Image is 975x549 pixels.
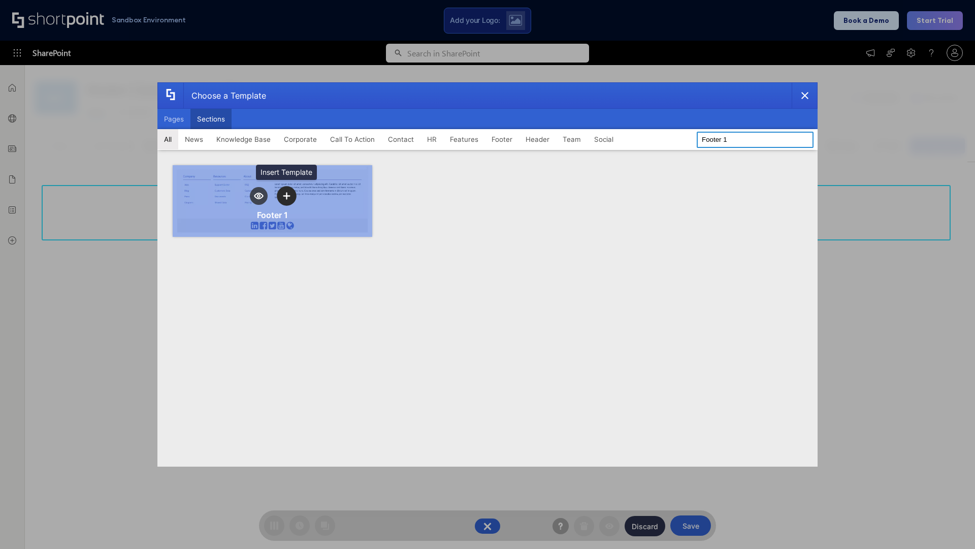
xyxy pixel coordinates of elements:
button: Contact [381,129,420,149]
button: Social [588,129,620,149]
button: Header [519,129,556,149]
input: Search [697,132,814,148]
iframe: Chat Widget [924,500,975,549]
button: Features [443,129,485,149]
button: HR [420,129,443,149]
button: All [157,129,178,149]
button: Call To Action [323,129,381,149]
div: Footer 1 [257,210,288,220]
button: Sections [190,109,232,129]
button: News [178,129,210,149]
button: Knowledge Base [210,129,277,149]
button: Team [556,129,588,149]
button: Corporate [277,129,323,149]
button: Footer [485,129,519,149]
div: Choose a Template [183,83,266,108]
div: template selector [157,82,818,467]
button: Pages [157,109,190,129]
